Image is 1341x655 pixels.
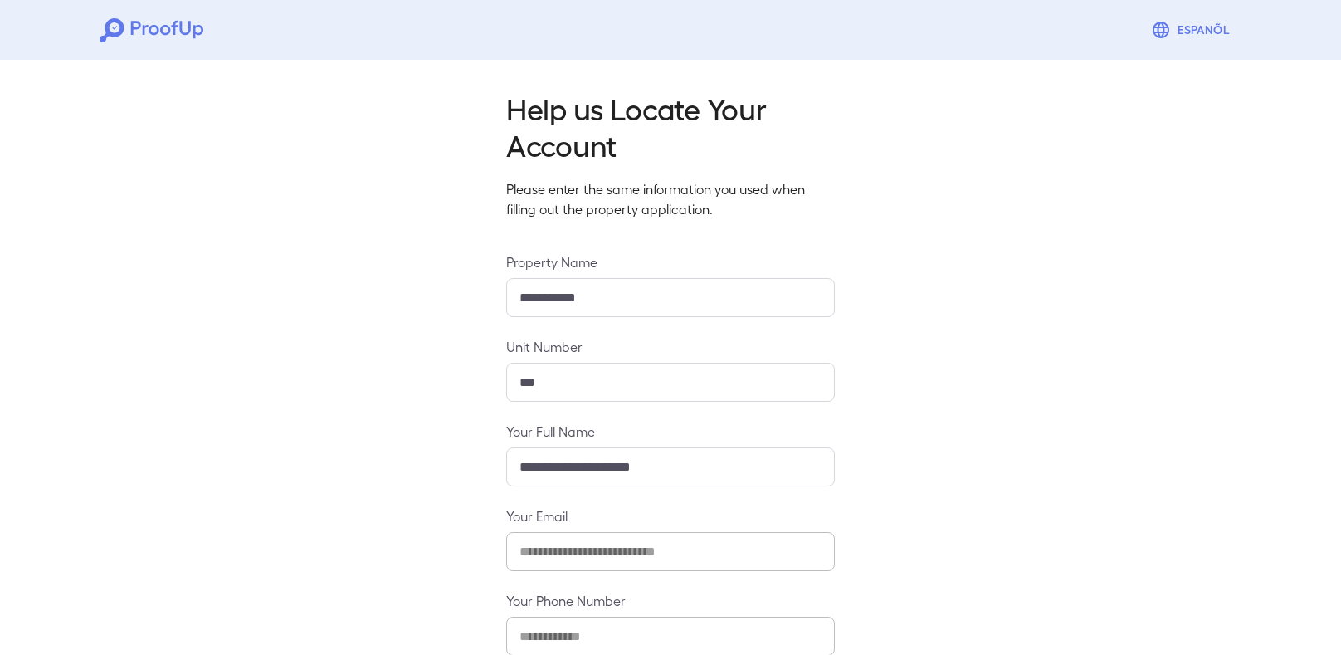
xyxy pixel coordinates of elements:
[506,90,835,163] h2: Help us Locate Your Account
[506,252,835,271] label: Property Name
[1144,13,1241,46] button: Espanõl
[506,422,835,441] label: Your Full Name
[506,337,835,356] label: Unit Number
[506,591,835,610] label: Your Phone Number
[506,179,835,219] p: Please enter the same information you used when filling out the property application.
[506,506,835,525] label: Your Email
